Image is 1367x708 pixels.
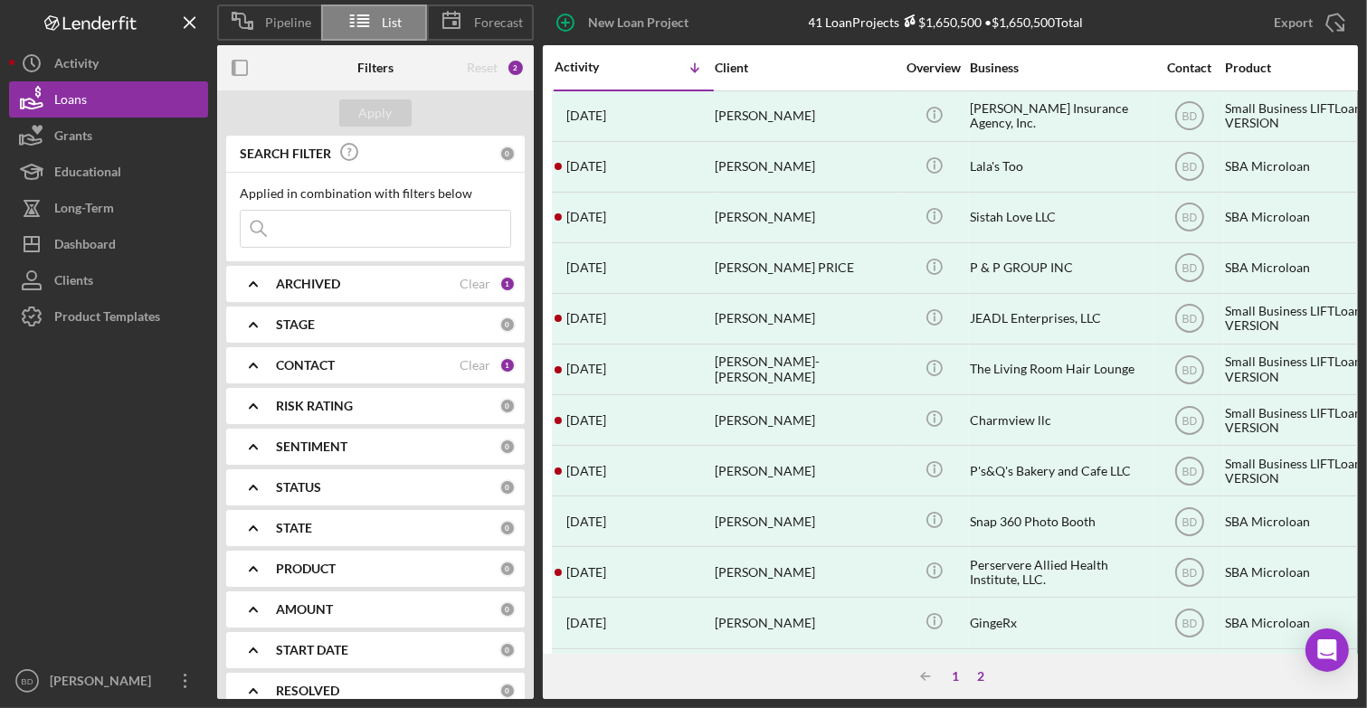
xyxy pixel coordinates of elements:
text: BD [1182,212,1197,224]
div: P & P GROUP INC [970,244,1151,292]
div: Grants [54,118,92,158]
div: Applied in combination with filters below [240,186,511,201]
div: [PERSON_NAME] [45,663,163,703]
b: RESOLVED [276,684,339,698]
button: Product Templates [9,298,208,335]
b: CONTACT [276,358,335,373]
text: BD [1182,363,1197,376]
button: Clients [9,262,208,298]
div: 0 [499,398,516,414]
div: Snap 360 Photo Booth [970,497,1151,545]
time: 2023-01-30 20:50 [566,210,606,224]
div: Reset [467,61,498,75]
button: New Loan Project [543,5,707,41]
span: Pipeline [265,15,311,30]
div: [PERSON_NAME] Insurance Agency, Inc. [970,92,1151,140]
div: Dashboard [54,226,116,267]
text: BD [1182,262,1197,275]
div: Apply [359,99,393,127]
text: BD [1182,465,1197,477]
div: Lala's Too [970,143,1151,191]
button: Activity [9,45,208,81]
div: Contact [1155,61,1223,75]
div: [PERSON_NAME] [715,92,896,140]
div: [PERSON_NAME] [715,447,896,495]
b: STATUS [276,480,321,495]
time: 2022-09-12 15:34 [566,413,606,428]
div: Export [1274,5,1313,41]
button: Export [1256,5,1358,41]
div: JEADL Enterprises, LLC [970,295,1151,343]
div: Long-Term [54,190,114,231]
div: [PERSON_NAME] [715,650,896,698]
b: SEARCH FILTER [240,146,331,161]
time: 2022-07-31 13:29 [566,565,606,580]
text: BD [1182,566,1197,579]
div: Activity [555,60,634,74]
div: Educational [54,154,121,194]
b: ARCHIVED [276,277,340,291]
time: 2022-07-12 15:36 [566,616,606,630]
button: Loans [9,81,208,118]
div: 0 [499,439,516,455]
div: Activity [54,45,99,86]
div: 0 [499,146,516,162]
text: BD [1182,414,1197,427]
div: The Living Room Hair Lounge [970,345,1151,393]
time: 2022-08-09 15:32 [566,464,606,478]
div: Client [715,61,896,75]
div: [PERSON_NAME] [715,396,896,444]
b: SENTIMENT [276,439,347,454]
span: List [383,15,403,30]
b: START DATE [276,643,348,657]
text: BD [1182,618,1197,630]
div: New Loan Project [588,5,688,41]
div: 1 [499,276,516,292]
div: Clear [460,277,490,291]
time: 2022-08-04 01:25 [566,514,606,529]
div: 0 [499,520,516,536]
div: [PERSON_NAME] [715,497,896,545]
div: $1,650,500 [900,14,983,30]
div: Clients [54,262,93,303]
div: Overview [900,61,968,75]
time: 2023-06-02 17:14 [566,109,606,123]
div: 2 [507,59,525,77]
div: Complete Clarity, LLC [970,650,1151,698]
text: BD [1182,110,1197,123]
div: Business [970,61,1151,75]
div: Open Intercom Messenger [1305,628,1349,672]
button: Apply [339,99,412,127]
div: [PERSON_NAME] [715,194,896,241]
button: BD[PERSON_NAME] [9,663,208,699]
div: 2 [969,669,994,684]
div: [PERSON_NAME] [715,143,896,191]
b: PRODUCT [276,562,336,576]
time: 2023-01-12 22:58 [566,260,606,275]
button: Educational [9,154,208,190]
button: Dashboard [9,226,208,262]
span: Forecast [474,15,523,30]
div: GingeRx [970,599,1151,647]
div: 0 [499,479,516,496]
div: [PERSON_NAME]- [PERSON_NAME] [715,345,896,393]
div: [PERSON_NAME] [715,599,896,647]
div: Charmview llc [970,396,1151,444]
b: STATE [276,521,312,535]
b: AMOUNT [276,602,333,617]
b: RISK RATING [276,399,353,413]
button: Long-Term [9,190,208,226]
b: STAGE [276,317,315,332]
text: BD [1182,161,1197,174]
div: P's&Q's Bakery and Cafe LLC [970,447,1151,495]
div: Loans [54,81,87,122]
text: BD [21,676,33,686]
b: Filters [357,61,394,75]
